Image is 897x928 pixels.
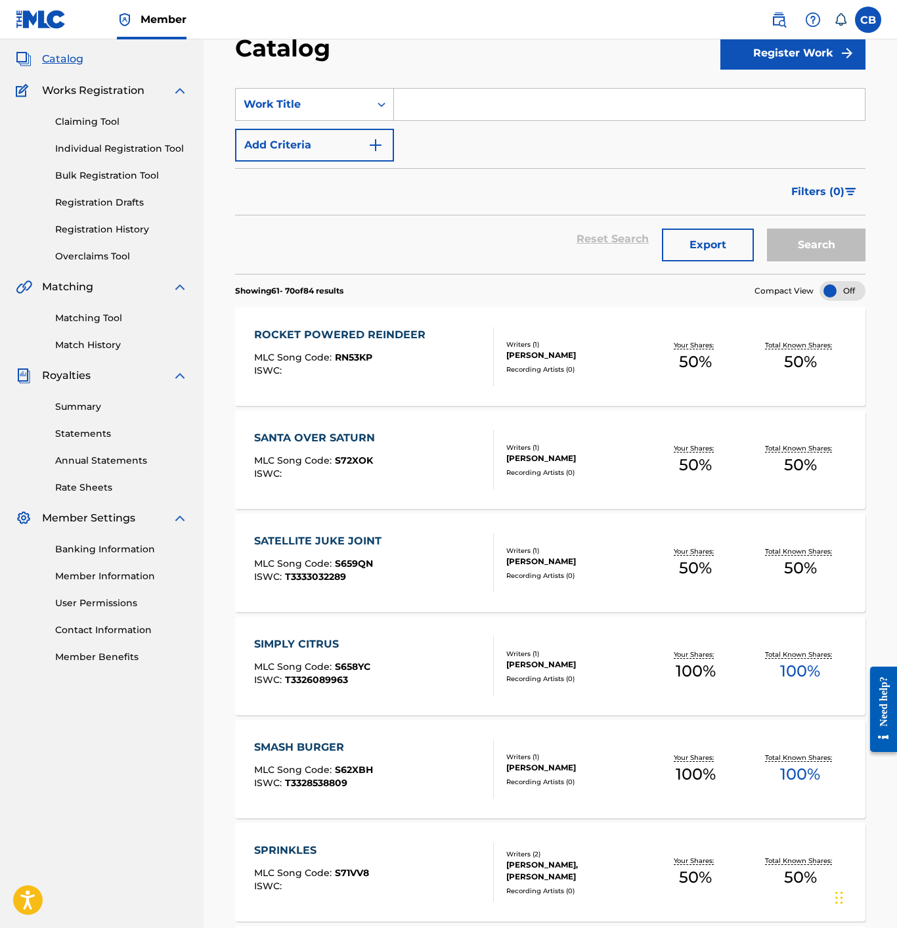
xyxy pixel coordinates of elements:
[254,533,388,549] div: SATELLITE JUKE JOINT
[16,368,32,384] img: Royalties
[55,142,188,156] a: Individual Registration Tool
[791,184,844,200] span: Filters ( 0 )
[55,311,188,325] a: Matching Tool
[506,659,644,671] div: [PERSON_NAME]
[55,196,188,210] a: Registration Drafts
[674,856,717,866] p: Your Shares:
[285,777,347,789] span: T3328538809
[676,762,716,786] span: 100 %
[335,661,370,673] span: S658YC
[674,340,717,350] p: Your Shares:
[55,481,188,495] a: Rate Sheets
[235,129,394,162] button: Add Criteria
[765,443,835,453] p: Total Known Shares:
[335,558,373,569] span: S659QN
[679,866,712,889] span: 50 %
[506,849,644,859] div: Writers ( 2 )
[254,351,335,363] span: MLC Song Code :
[835,878,843,917] div: Drag
[674,753,717,762] p: Your Shares:
[506,453,644,464] div: [PERSON_NAME]
[674,650,717,659] p: Your Shares:
[55,569,188,583] a: Member Information
[55,596,188,610] a: User Permissions
[839,45,855,61] img: f7272a7cc735f4ea7f67.svg
[765,753,835,762] p: Total Known Shares:
[254,558,335,569] span: MLC Song Code :
[720,37,865,70] button: Register Work
[784,556,817,580] span: 50 %
[860,655,897,764] iframe: Resource Center
[235,514,865,612] a: SATELLITE JUKE JOINTMLC Song Code:S659QNISWC:T3333032289Writers (1)[PERSON_NAME]Recording Artists...
[16,51,32,67] img: Catalog
[506,886,644,896] div: Recording Artists ( 0 )
[235,88,865,274] form: Search Form
[235,307,865,406] a: ROCKET POWERED REINDEERMLC Song Code:RN53KPISWC:Writers (1)[PERSON_NAME]Recording Artists (0)Your...
[506,349,644,361] div: [PERSON_NAME]
[254,636,370,652] div: SIMPLY CITRUS
[784,866,817,889] span: 50 %
[855,7,881,33] div: User Menu
[235,720,865,818] a: SMASH BURGERMLC Song Code:S62XBHISWC:T3328538809Writers (1)[PERSON_NAME]Recording Artists (0)Your...
[780,762,820,786] span: 100 %
[679,350,712,374] span: 50 %
[235,410,865,509] a: SANTA OVER SATURNMLC Song Code:S72XOKISWC:Writers (1)[PERSON_NAME]Recording Artists (0)Your Share...
[800,7,826,33] div: Help
[368,137,383,153] img: 9d2ae6d4665cec9f34b9.svg
[42,510,135,526] span: Member Settings
[506,546,644,556] div: Writers ( 1 )
[42,83,144,99] span: Works Registration
[506,777,644,787] div: Recording Artists ( 0 )
[755,285,814,297] span: Compact View
[506,674,644,684] div: Recording Artists ( 0 )
[42,368,91,384] span: Royalties
[141,12,186,27] span: Member
[335,351,372,363] span: RN53KP
[506,556,644,567] div: [PERSON_NAME]
[674,443,717,453] p: Your Shares:
[765,650,835,659] p: Total Known Shares:
[662,229,754,261] button: Export
[845,188,856,196] img: filter
[254,571,285,583] span: ISWC :
[254,468,285,479] span: ISWC :
[235,617,865,715] a: SIMPLY CITRUSMLC Song Code:S658YCISWC:T3326089963Writers (1)[PERSON_NAME]Recording Artists (0)You...
[784,453,817,477] span: 50 %
[765,340,835,350] p: Total Known Shares:
[765,546,835,556] p: Total Known Shares:
[55,338,188,352] a: Match History
[335,764,373,776] span: S62XBH
[254,867,335,879] span: MLC Song Code :
[780,659,820,683] span: 100 %
[254,740,373,755] div: SMASH BURGER
[254,661,335,673] span: MLC Song Code :
[506,365,644,374] div: Recording Artists ( 0 )
[55,427,188,441] a: Statements
[235,33,337,63] h2: Catalog
[172,510,188,526] img: expand
[506,340,644,349] div: Writers ( 1 )
[254,764,335,776] span: MLC Song Code :
[55,250,188,263] a: Overclaims Tool
[55,169,188,183] a: Bulk Registration Tool
[805,12,821,28] img: help
[784,350,817,374] span: 50 %
[771,12,787,28] img: search
[506,468,644,477] div: Recording Artists ( 0 )
[834,13,847,26] div: Notifications
[285,674,348,686] span: T3326089963
[254,454,335,466] span: MLC Song Code :
[235,285,343,297] p: Showing 61 - 70 of 84 results
[285,571,346,583] span: T3333032289
[831,865,897,928] iframe: Chat Widget
[506,443,644,453] div: Writers ( 1 )
[254,843,369,858] div: SPRINKLES
[506,571,644,581] div: Recording Artists ( 0 )
[679,453,712,477] span: 50 %
[506,859,644,883] div: [PERSON_NAME], [PERSON_NAME]
[506,752,644,762] div: Writers ( 1 )
[506,762,644,774] div: [PERSON_NAME]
